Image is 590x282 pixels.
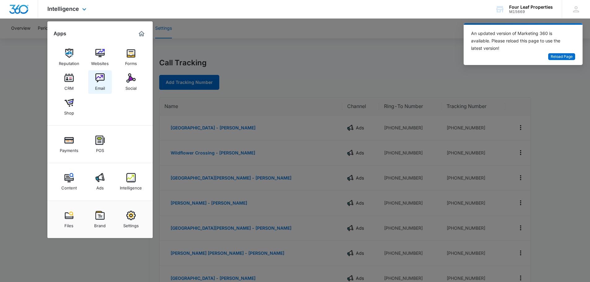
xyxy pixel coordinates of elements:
[125,83,137,91] div: Social
[57,132,81,156] a: Payments
[95,83,105,91] div: Email
[96,182,104,190] div: Ads
[509,5,553,10] div: account name
[57,170,81,193] a: Content
[548,53,575,60] button: Reload Page
[137,29,146,39] a: Marketing 360® Dashboard
[551,54,573,60] span: Reload Page
[123,220,139,228] div: Settings
[64,83,74,91] div: CRM
[88,208,112,231] a: Brand
[94,220,106,228] div: Brand
[64,107,74,115] div: Shop
[54,31,66,37] h2: Apps
[60,145,78,153] div: Payments
[119,170,143,193] a: Intelligence
[91,58,109,66] div: Websites
[471,30,568,52] div: An updated version of Marketing 360 is available. Please reload this page to use the latest version!
[125,58,137,66] div: Forms
[47,6,79,12] span: Intelligence
[119,70,143,94] a: Social
[88,170,112,193] a: Ads
[61,182,77,190] div: Content
[59,58,79,66] div: Reputation
[120,182,142,190] div: Intelligence
[88,46,112,69] a: Websites
[57,46,81,69] a: Reputation
[57,208,81,231] a: Files
[57,70,81,94] a: CRM
[64,220,73,228] div: Files
[96,145,104,153] div: POS
[88,70,112,94] a: Email
[119,46,143,69] a: Forms
[119,208,143,231] a: Settings
[57,95,81,119] a: Shop
[88,132,112,156] a: POS
[509,10,553,14] div: account id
